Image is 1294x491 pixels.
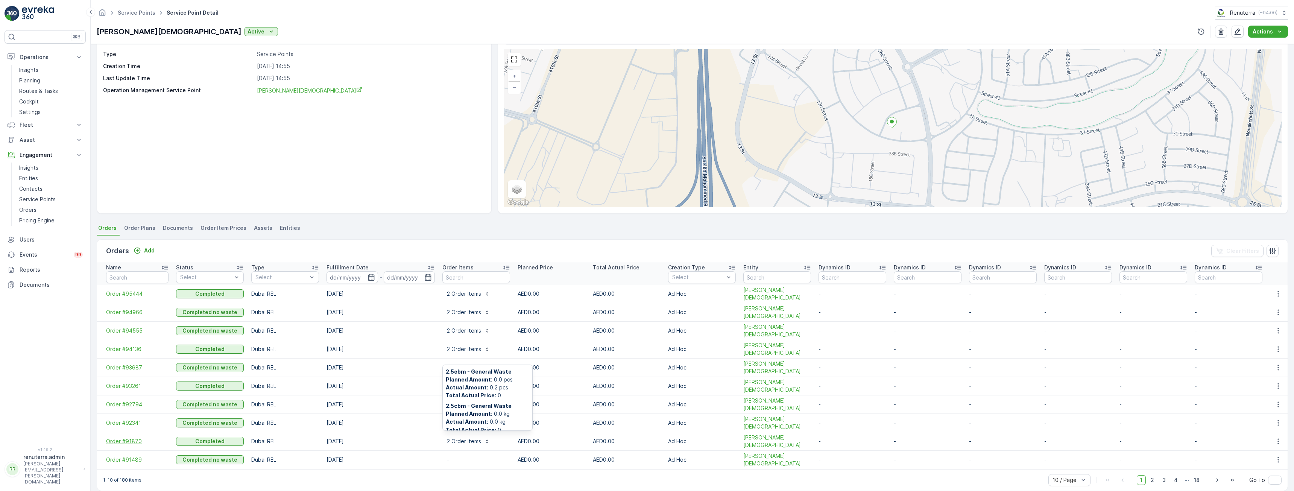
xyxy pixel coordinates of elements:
[815,395,890,414] td: -
[890,303,965,322] td: -
[182,456,237,464] p: Completed no waste
[1215,6,1288,20] button: Renuterra(+04:00)
[106,309,169,316] span: Order #94966
[1119,271,1187,283] input: Search
[965,359,1040,377] td: -
[743,360,811,375] span: [PERSON_NAME][DEMOGRAPHIC_DATA]
[106,290,169,298] span: Order #95444
[98,11,106,18] a: Homepage
[743,342,811,357] a: Abdulrahim Hussain Gargash Masjid
[890,359,965,377] td: -
[5,247,86,262] a: Events99
[176,308,244,317] button: Completed no waste
[1226,247,1259,255] p: Clear Filters
[442,271,510,283] input: Search
[19,77,40,84] p: Planning
[20,266,83,274] p: Reports
[106,438,169,445] span: Order #91870
[743,286,811,301] a: Abdulrahim Hussain Gargash Masjid
[16,184,86,194] a: Contacts
[195,438,225,445] p: Completed
[1191,395,1266,414] td: -
[969,271,1037,283] input: Search
[5,232,86,247] a: Users
[106,401,169,408] a: Order #92794
[969,264,1001,271] p: Dynamics ID
[257,87,362,94] span: [PERSON_NAME][DEMOGRAPHIC_DATA]
[446,384,488,391] b: Actual Amount :
[176,289,244,298] button: Completed
[815,285,890,303] td: -
[144,247,155,254] p: Add
[890,395,965,414] td: -
[965,414,1040,432] td: -
[248,322,323,340] td: Dubai REL
[106,382,169,390] a: Order #93261
[446,392,529,399] span: 0
[106,419,169,427] a: Order #92341
[248,28,264,35] p: Active
[97,26,241,37] p: [PERSON_NAME][DEMOGRAPHIC_DATA]
[73,34,80,40] p: ⌘B
[815,359,890,377] td: -
[5,262,86,277] a: Reports
[1195,271,1262,283] input: Search
[743,415,811,430] span: [PERSON_NAME][DEMOGRAPHIC_DATA]
[248,414,323,432] td: Dubai REL
[182,327,237,334] p: Completed no waste
[1040,377,1116,395] td: -
[1191,432,1266,451] td: -
[103,87,254,94] p: Operation Management Service Point
[593,264,639,271] p: Total Actual Price
[446,376,529,383] span: 0.0 pcs
[19,196,56,203] p: Service Points
[323,432,439,451] td: [DATE]
[257,87,483,94] a: Abdulrahim Hussain Gargash Masjid
[1191,377,1266,395] td: -
[20,53,71,61] p: Operations
[513,73,516,79] span: +
[664,340,740,359] td: Ad Hoc
[20,136,71,144] p: Asset
[118,9,155,16] a: Service Points
[16,75,86,86] a: Planning
[5,50,86,65] button: Operations
[1040,451,1116,469] td: -
[176,264,193,271] p: Status
[446,376,492,383] b: Planned Amount :
[255,274,307,281] p: Select
[248,285,323,303] td: Dubai REL
[743,379,811,394] a: Abdulrahim Hussain Gargash Masjid
[16,215,86,226] a: Pricing Engine
[743,286,811,301] span: [PERSON_NAME][DEMOGRAPHIC_DATA]
[19,87,58,95] p: Routes & Tasks
[890,432,965,451] td: -
[664,359,740,377] td: Ad Hoc
[20,151,71,159] p: Engagement
[16,86,86,96] a: Routes & Tasks
[965,451,1040,469] td: -
[593,346,615,352] span: AED0.00
[1040,432,1116,451] td: -
[1191,414,1266,432] td: -
[447,364,481,371] p: 2 Order Items
[664,377,740,395] td: Ad Hoc
[323,359,439,377] td: [DATE]
[1116,414,1191,432] td: -
[19,98,39,105] p: Cockpit
[965,432,1040,451] td: -
[106,456,169,464] a: Order #91489
[815,432,890,451] td: -
[1044,271,1112,283] input: Search
[251,264,264,271] p: Type
[384,271,435,283] input: dd/mm/yyyy
[176,363,244,372] button: Completed no waste
[1137,475,1146,485] span: 1
[743,415,811,430] a: Abdulrahim Hussain Gargash Masjid
[20,281,83,289] p: Documents
[106,364,169,371] span: Order #93687
[1116,377,1191,395] td: -
[180,274,232,281] p: Select
[890,285,965,303] td: -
